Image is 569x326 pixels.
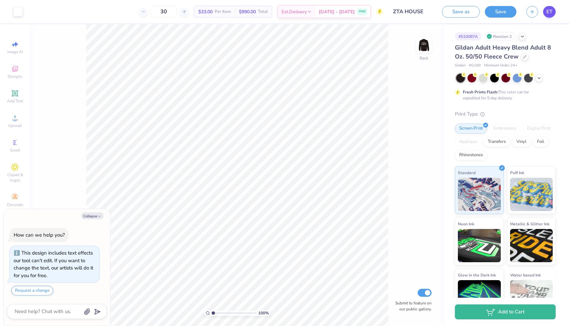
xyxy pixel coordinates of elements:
[510,220,549,227] span: Metallic & Glitter Ink
[455,137,481,147] div: Applique
[546,8,552,16] span: ET
[198,8,213,15] span: $33.00
[455,44,551,60] span: Gildan Adult Heavy Blend Adult 8 Oz. 50/50 Fleece Crew
[8,123,22,128] span: Upload
[11,286,53,295] button: Request a change
[510,280,553,313] img: Water based Ink
[523,124,555,134] div: Digital Print
[458,272,496,278] span: Glow in the Dark Ink
[458,229,501,262] img: Neon Ink
[458,280,501,313] img: Glow in the Dark Ink
[510,229,553,262] img: Metallic & Glitter Ink
[458,169,475,176] span: Standard
[510,178,553,211] img: Puff Ink
[455,32,481,41] div: # 510087A
[455,63,466,68] span: Gildan
[420,55,428,61] div: Back
[239,8,256,15] span: $990.00
[463,89,545,101] div: This color can be expedited for 5 day delivery.
[258,310,269,316] span: 100 %
[359,9,366,14] span: FREE
[81,212,103,219] button: Collapse
[215,8,231,15] span: Per Item
[533,137,548,147] div: Foil
[258,8,268,15] span: Total
[7,98,23,104] span: Add Text
[8,74,22,79] span: Designs
[455,150,487,160] div: Rhinestones
[484,63,517,68] span: Minimum Order: 24 +
[512,137,531,147] div: Vinyl
[7,49,23,54] span: Image AI
[442,6,480,18] button: Save as
[463,89,498,95] strong: Fresh Prints Flash:
[458,178,501,211] img: Standard
[392,300,432,312] label: Submit to feature on our public gallery.
[14,250,93,279] div: This design includes text effects our tool can't edit. If you want to change the text, our artist...
[510,169,524,176] span: Puff Ink
[510,272,541,278] span: Water based Ink
[455,110,556,118] div: Print Type
[489,124,521,134] div: Embroidery
[458,220,474,227] span: Neon Ink
[319,8,355,15] span: [DATE] - [DATE]
[10,148,20,153] span: Greek
[388,5,437,18] input: Untitled Design
[483,137,510,147] div: Transfers
[417,39,431,52] img: Back
[485,6,516,18] button: Save
[3,172,27,183] span: Clipart & logos
[282,8,307,15] span: Est. Delivery
[14,232,65,238] div: How can we help you?
[543,6,556,18] a: ET
[469,63,481,68] span: # G180
[455,304,556,319] button: Add to Cart
[7,202,23,207] span: Decorate
[485,32,515,41] div: Revision 2
[455,124,487,134] div: Screen Print
[151,6,177,18] input: – –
